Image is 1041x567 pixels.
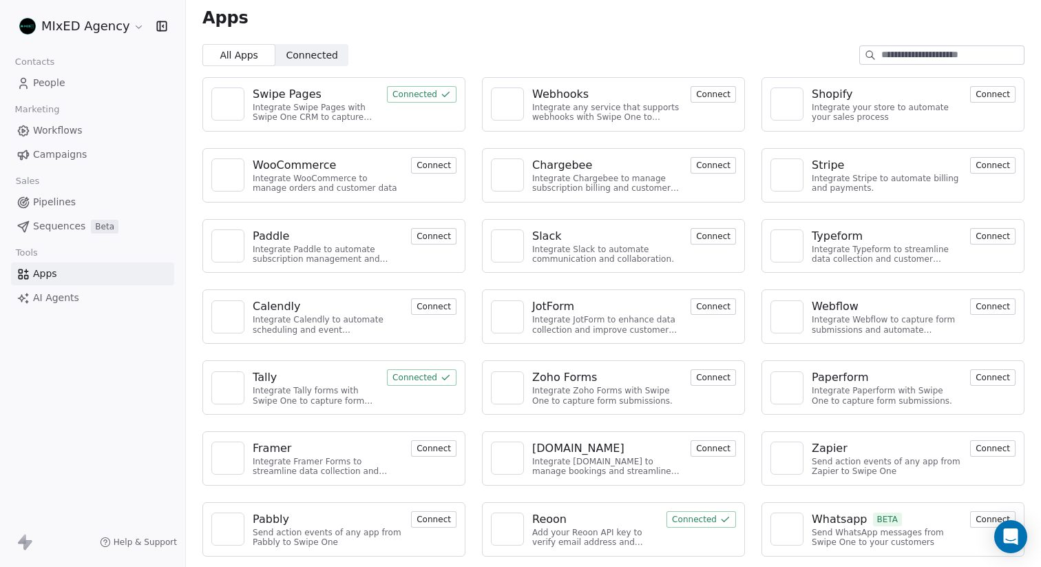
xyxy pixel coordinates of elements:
a: NA [211,87,244,121]
div: Integrate [DOMAIN_NAME] to manage bookings and streamline scheduling. [532,457,682,477]
button: Connect [691,298,736,315]
a: Calendly [253,298,403,315]
div: Zoho Forms [532,369,597,386]
span: Beta [91,220,118,234]
button: Connected [387,369,456,386]
button: Connect [411,228,456,245]
button: Connect [970,511,1016,528]
span: Apps [33,267,57,281]
div: JotForm [532,298,574,315]
span: Pipelines [33,195,76,209]
div: Webflow [812,298,859,315]
img: NA [777,165,797,185]
img: NA [497,165,518,185]
img: NA [218,236,238,256]
span: Tools [10,243,43,263]
img: NA [497,378,518,398]
div: Integrate Swipe Pages with Swipe One CRM to capture lead data. [253,103,379,123]
button: Connect [691,369,736,386]
a: NA [491,300,524,333]
a: Connect [970,300,1016,313]
img: NA [218,448,238,468]
div: Integrate any service that supports webhooks with Swipe One to capture and automate data workflows. [532,103,682,123]
span: People [33,76,65,90]
span: Sequences [33,219,85,234]
div: Paperform [812,369,869,386]
span: Workflows [33,123,83,138]
a: AI Agents [11,287,174,309]
div: Send action events of any app from Zapier to Swipe One [812,457,962,477]
img: NA [777,448,797,468]
span: Marketing [9,99,65,120]
img: NA [218,519,238,539]
div: Webhooks [532,86,589,103]
a: NA [770,158,803,192]
a: Connect [691,229,736,243]
a: NA [491,87,524,121]
img: NA [777,378,797,398]
a: Framer [253,440,403,457]
span: Apps [202,8,249,28]
div: Slack [532,228,561,245]
button: Connect [970,86,1016,103]
span: Connected [286,48,338,63]
a: Shopify [812,86,962,103]
a: Connect [970,229,1016,243]
button: Connected [387,86,456,103]
div: Zapier [812,440,848,457]
a: Reoon [532,511,658,528]
a: NA [211,300,244,333]
a: Pipelines [11,191,174,214]
a: Paperform [812,369,962,386]
button: Connected [666,511,736,528]
img: NA [777,519,797,539]
button: Connect [691,86,736,103]
button: Connect [970,440,1016,457]
button: Connect [411,157,456,174]
div: Typeform [812,228,863,245]
div: Send WhatsApp messages from Swipe One to your customers [812,528,962,548]
a: Slack [532,228,682,245]
a: Connect [691,87,736,101]
a: NA [211,158,244,192]
a: Connect [411,513,456,526]
div: Chargebee [532,157,592,174]
a: Paddle [253,228,403,245]
a: WhatsappBETA [812,511,962,528]
div: Integrate Chargebee to manage subscription billing and customer data. [532,174,682,194]
div: Integrate Stripe to automate billing and payments. [812,174,962,194]
button: Connect [691,228,736,245]
span: AI Agents [33,291,79,305]
a: NA [770,371,803,404]
a: Workflows [11,119,174,142]
div: Reoon [532,511,567,528]
a: People [11,72,174,94]
button: Connect [411,298,456,315]
span: Contacts [9,52,61,72]
a: Zoho Forms [532,369,682,386]
div: [DOMAIN_NAME] [532,440,624,457]
div: Integrate JotForm to enhance data collection and improve customer engagement. [532,315,682,335]
a: Connect [970,158,1016,172]
a: Chargebee [532,157,682,174]
a: Campaigns [11,143,174,166]
div: Pabbly [253,511,289,528]
img: NA [497,307,518,327]
span: Campaigns [33,147,87,162]
img: NA [218,94,238,114]
a: NA [211,229,244,262]
a: NA [491,442,524,475]
button: Connect [411,440,456,457]
div: Integrate Webflow to capture form submissions and automate customer engagement. [812,315,962,335]
a: NA [211,442,244,475]
a: Connect [970,513,1016,526]
a: Apps [11,262,174,285]
a: Webflow [812,298,962,315]
div: Integrate Paddle to automate subscription management and customer engagement. [253,245,403,265]
button: Connect [970,228,1016,245]
a: Stripe [812,157,962,174]
img: NA [497,236,518,256]
div: Send action events of any app from Pabbly to Swipe One [253,528,403,548]
a: NA [491,158,524,192]
img: NA [218,307,238,327]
